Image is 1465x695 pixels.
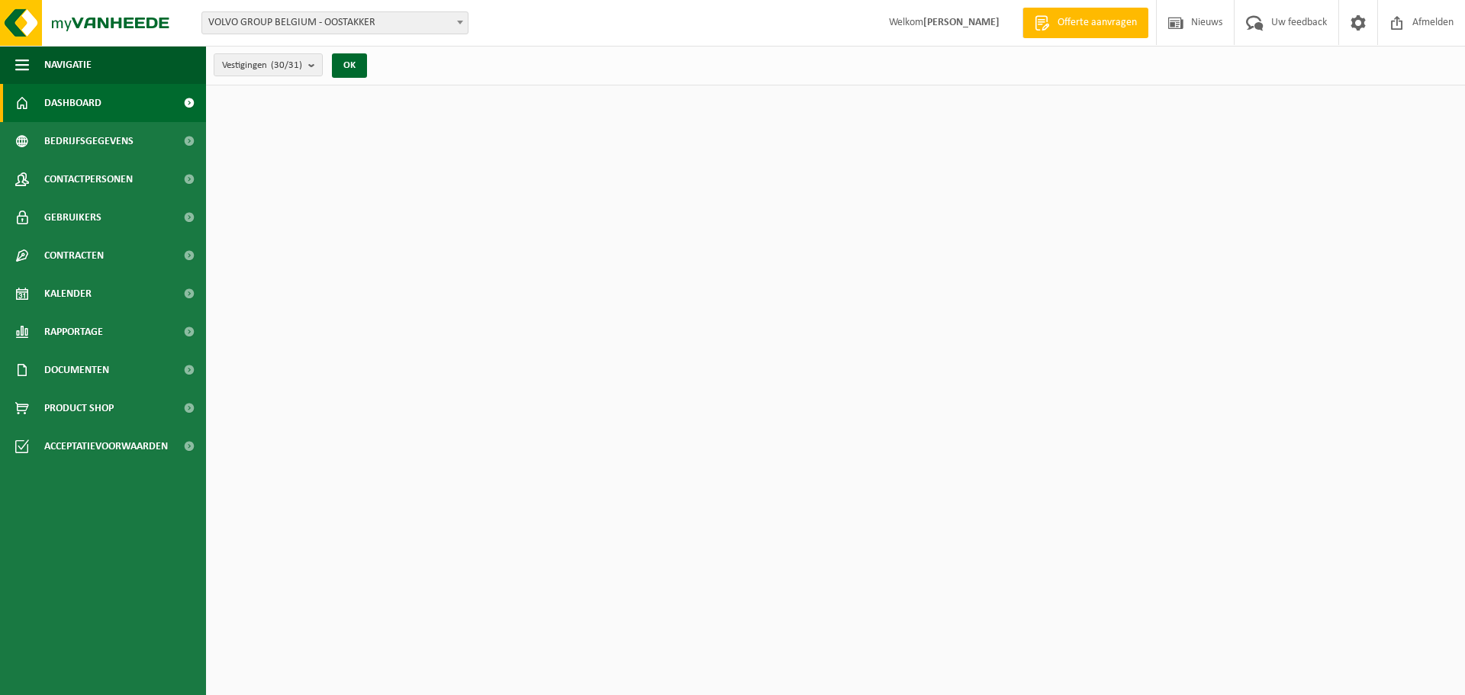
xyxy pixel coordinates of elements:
[44,160,133,198] span: Contactpersonen
[44,389,114,427] span: Product Shop
[44,46,92,84] span: Navigatie
[44,198,101,236] span: Gebruikers
[271,60,302,70] count: (30/31)
[44,275,92,313] span: Kalender
[332,53,367,78] button: OK
[44,236,104,275] span: Contracten
[923,17,1000,28] strong: [PERSON_NAME]
[1054,15,1141,31] span: Offerte aanvragen
[44,427,168,465] span: Acceptatievoorwaarden
[201,11,468,34] span: VOLVO GROUP BELGIUM - OOSTAKKER
[1022,8,1148,38] a: Offerte aanvragen
[222,54,302,77] span: Vestigingen
[44,313,103,351] span: Rapportage
[44,351,109,389] span: Documenten
[44,122,134,160] span: Bedrijfsgegevens
[214,53,323,76] button: Vestigingen(30/31)
[202,12,468,34] span: VOLVO GROUP BELGIUM - OOSTAKKER
[44,84,101,122] span: Dashboard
